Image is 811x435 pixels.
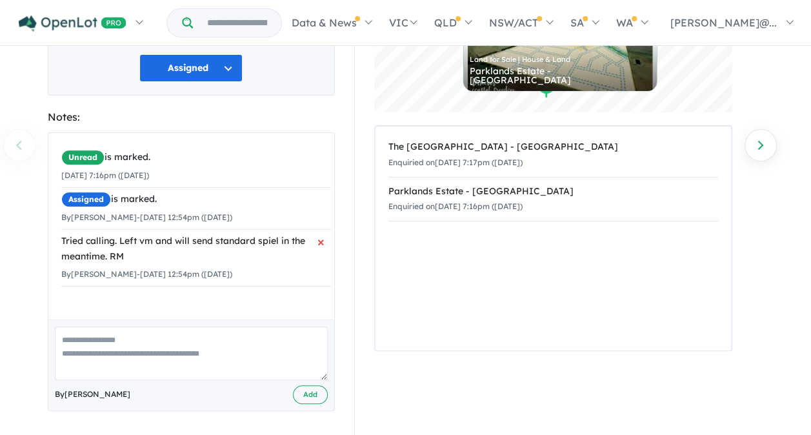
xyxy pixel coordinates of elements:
div: Tried calling. Left vm and will send standard spiel in the meantime. RM [61,234,331,265]
div: is marked. [61,192,331,207]
input: Try estate name, suburb, builder or developer [195,9,279,37]
button: Assigned [139,54,243,82]
div: The [GEOGRAPHIC_DATA] - [GEOGRAPHIC_DATA] [388,139,718,155]
span: × [317,230,325,254]
span: Unread [61,150,105,165]
small: By [PERSON_NAME] - [DATE] 12:54pm ([DATE]) [61,212,232,222]
small: Enquiried on [DATE] 7:16pm ([DATE]) [388,201,523,211]
button: Add [293,385,328,404]
a: The [GEOGRAPHIC_DATA] - [GEOGRAPHIC_DATA]Enquiried on[DATE] 7:17pm ([DATE]) [388,133,718,177]
a: Parklands Estate - [GEOGRAPHIC_DATA]Enquiried on[DATE] 7:16pm ([DATE]) [388,177,718,222]
span: Assigned [61,192,111,207]
span: By [PERSON_NAME] [55,388,130,401]
small: Enquiried on [DATE] 7:17pm ([DATE]) [388,157,523,167]
small: [DATE] 7:16pm ([DATE]) [61,170,149,180]
div: Parklands Estate - [GEOGRAPHIC_DATA] [388,184,718,199]
small: By [PERSON_NAME] - [DATE] 12:54pm ([DATE]) [61,269,232,279]
div: Notes: [48,108,335,126]
span: [PERSON_NAME]@... [670,16,777,29]
div: is marked. [61,150,331,165]
div: Land for Sale | House & Land [470,56,650,63]
div: Parklands Estate - [GEOGRAPHIC_DATA] [470,66,650,85]
img: Openlot PRO Logo White [19,15,126,32]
